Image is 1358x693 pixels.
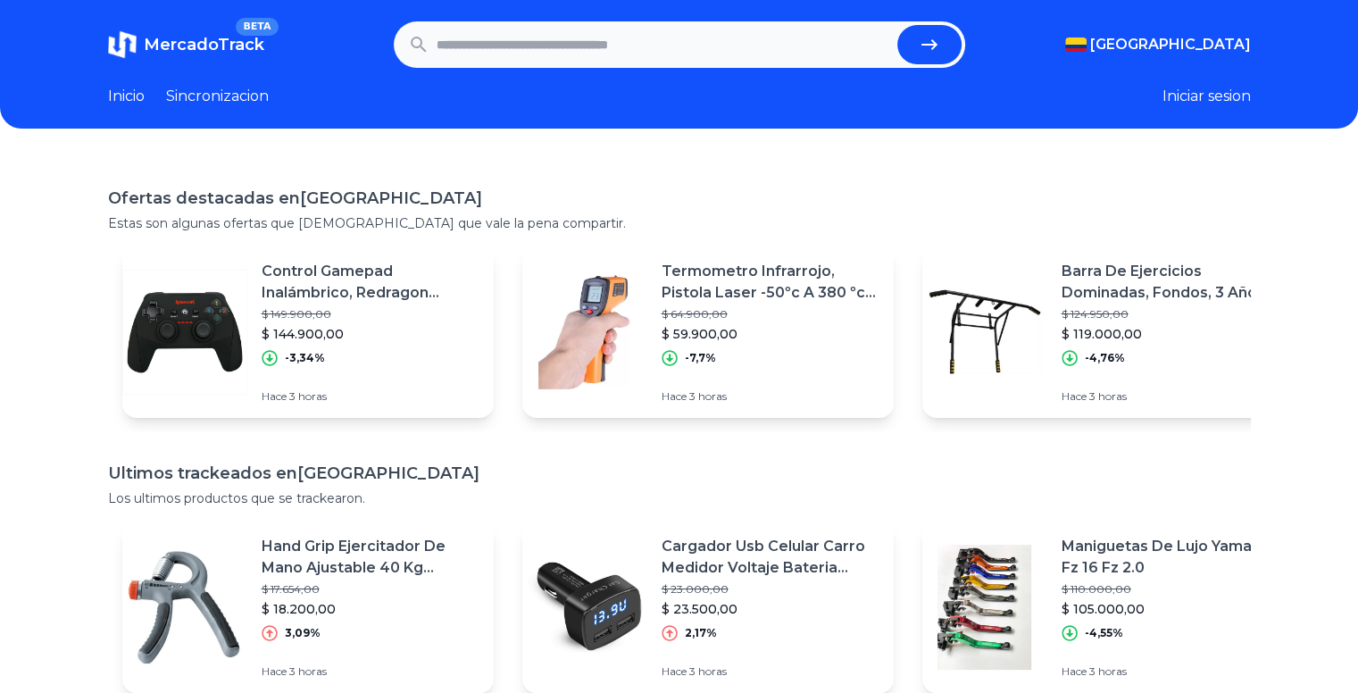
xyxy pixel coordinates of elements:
[122,270,247,395] img: Featured image
[1062,325,1279,343] p: $ 119.000,00
[122,522,494,693] a: Featured imageHand Grip Ejercitador De Mano Ajustable 40 Kg Sportfitness$ 17.654,00$ 18.200,003,0...
[1085,626,1123,640] p: -4,55%
[108,489,1251,507] p: Los ultimos productos que se trackearon.
[662,600,879,618] p: $ 23.500,00
[108,30,137,59] img: MercadoTrack
[108,186,1251,211] h1: Ofertas destacadas en [GEOGRAPHIC_DATA]
[1090,34,1251,55] span: [GEOGRAPHIC_DATA]
[922,545,1047,670] img: Featured image
[144,35,264,54] span: MercadoTrack
[1062,307,1279,321] p: $ 124.950,00
[685,626,717,640] p: 2,17%
[1062,389,1279,404] p: Hace 3 horas
[285,626,321,640] p: 3,09%
[108,461,1251,486] h1: Ultimos trackeados en [GEOGRAPHIC_DATA]
[1062,664,1279,679] p: Hace 3 horas
[662,307,879,321] p: $ 64.900,00
[262,325,479,343] p: $ 144.900,00
[262,600,479,618] p: $ 18.200,00
[922,246,1294,418] a: Featured imageBarra De Ejercicios Dominadas, Fondos, 3 Años De Garantía$ 124.950,00$ 119.000,00-4...
[1085,351,1125,365] p: -4,76%
[122,545,247,670] img: Featured image
[1065,34,1251,55] button: [GEOGRAPHIC_DATA]
[922,522,1294,693] a: Featured imageManiguetas De Lujo Yamaha Fz 16 Fz 2.0$ 110.000,00$ 105.000,00-4,55%Hace 3 horas
[108,30,264,59] a: MercadoTrackBETA
[662,389,879,404] p: Hace 3 horas
[1062,582,1279,597] p: $ 110.000,00
[285,351,325,365] p: -3,34%
[166,86,269,107] a: Sincronizacion
[522,522,894,693] a: Featured imageCargador Usb Celular Carro Medidor Voltaje Bateria Vehicular$ 23.000,00$ 23.500,002...
[685,351,716,365] p: -7,7%
[522,246,894,418] a: Featured imageTermometro Infrarrojo, Pistola Laser -50ºc A 380 ºc Digital$ 64.900,00$ 59.900,00-7...
[262,307,479,321] p: $ 149.900,00
[662,582,879,597] p: $ 23.000,00
[1062,600,1279,618] p: $ 105.000,00
[262,536,479,579] p: Hand Grip Ejercitador De Mano Ajustable 40 Kg Sportfitness
[122,246,494,418] a: Featured imageControl Gamepad Inalámbrico, Redragon Harrow G808, Pc / Ps3$ 149.900,00$ 144.900,00...
[262,582,479,597] p: $ 17.654,00
[662,664,879,679] p: Hace 3 horas
[1162,86,1251,107] button: Iniciar sesion
[262,261,479,304] p: Control Gamepad Inalámbrico, Redragon Harrow G808, Pc / Ps3
[662,536,879,579] p: Cargador Usb Celular Carro Medidor Voltaje Bateria Vehicular
[662,325,879,343] p: $ 59.900,00
[662,261,879,304] p: Termometro Infrarrojo, Pistola Laser -50ºc A 380 ºc Digital
[1062,536,1279,579] p: Maniguetas De Lujo Yamaha Fz 16 Fz 2.0
[922,270,1047,395] img: Featured image
[108,86,145,107] a: Inicio
[236,18,278,36] span: BETA
[1065,38,1087,52] img: Colombia
[108,214,1251,232] p: Estas son algunas ofertas que [DEMOGRAPHIC_DATA] que vale la pena compartir.
[262,664,479,679] p: Hace 3 horas
[1062,261,1279,304] p: Barra De Ejercicios Dominadas, Fondos, 3 Años De Garantía
[522,270,647,395] img: Featured image
[262,389,479,404] p: Hace 3 horas
[522,545,647,670] img: Featured image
